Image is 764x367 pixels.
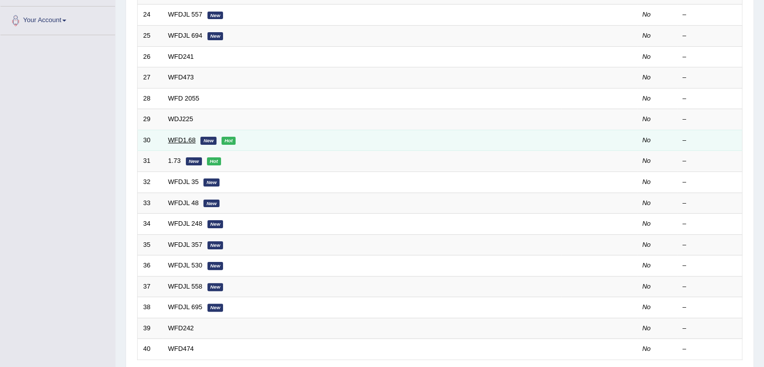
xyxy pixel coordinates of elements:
[642,136,651,144] em: No
[168,73,194,81] a: WFD473
[168,199,199,207] a: WFDJL 48
[207,283,224,291] em: New
[168,303,202,311] a: WFDJL 695
[683,10,737,20] div: –
[683,282,737,292] div: –
[168,136,196,144] a: WFD1.68
[207,12,224,20] em: New
[200,137,216,145] em: New
[138,193,163,214] td: 33
[207,262,224,270] em: New
[683,261,737,270] div: –
[138,5,163,26] td: 24
[642,115,651,123] em: No
[642,157,651,164] em: No
[683,303,737,312] div: –
[683,177,737,187] div: –
[642,261,651,269] em: No
[683,115,737,124] div: –
[642,95,651,102] em: No
[168,53,194,60] a: WFD241
[683,219,737,229] div: –
[168,11,202,18] a: WFDJL 557
[207,241,224,249] em: New
[168,115,193,123] a: WDJ225
[138,46,163,67] td: 26
[683,240,737,250] div: –
[138,130,163,151] td: 30
[203,178,220,187] em: New
[642,345,651,352] em: No
[683,324,737,333] div: –
[138,339,163,360] td: 40
[683,52,737,62] div: –
[642,53,651,60] em: No
[683,31,737,41] div: –
[203,200,220,208] em: New
[168,157,181,164] a: 1.73
[642,199,651,207] em: No
[207,220,224,228] em: New
[207,304,224,312] em: New
[642,178,651,186] em: No
[138,88,163,109] td: 28
[222,137,236,145] em: Hot
[683,199,737,208] div: –
[642,220,651,227] em: No
[207,157,221,165] em: Hot
[138,276,163,297] td: 37
[683,73,737,82] div: –
[138,234,163,255] td: 35
[138,109,163,130] td: 29
[168,32,202,39] a: WFDJL 694
[642,241,651,248] em: No
[138,318,163,339] td: 39
[138,151,163,172] td: 31
[138,297,163,318] td: 38
[186,157,202,165] em: New
[683,344,737,354] div: –
[642,73,651,81] em: No
[207,32,224,40] em: New
[642,32,651,39] em: No
[168,241,202,248] a: WFDJL 357
[1,7,115,32] a: Your Account
[683,156,737,166] div: –
[138,255,163,277] td: 36
[168,283,202,290] a: WFDJL 558
[168,220,202,227] a: WFDJL 248
[138,26,163,47] td: 25
[138,67,163,88] td: 27
[642,283,651,290] em: No
[642,324,651,332] em: No
[683,136,737,145] div: –
[138,214,163,235] td: 34
[168,345,194,352] a: WFD474
[168,261,202,269] a: WFDJL 530
[168,324,194,332] a: WFD242
[138,171,163,193] td: 32
[168,95,199,102] a: WFD 2055
[168,178,199,186] a: WFDJL 35
[683,94,737,104] div: –
[642,11,651,18] em: No
[642,303,651,311] em: No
